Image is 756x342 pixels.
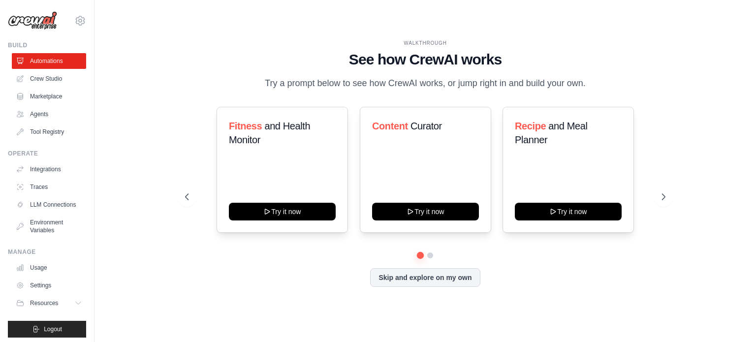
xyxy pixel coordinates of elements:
span: Resources [30,299,58,307]
a: Traces [12,179,86,195]
img: Logo [8,11,57,30]
a: Agents [12,106,86,122]
a: Marketplace [12,89,86,104]
div: Build [8,41,86,49]
a: Environment Variables [12,215,86,238]
div: Manage [8,248,86,256]
span: Logout [44,325,62,333]
span: Content [372,121,408,131]
div: Operate [8,150,86,157]
button: Try it now [515,203,622,220]
span: and Health Monitor [229,121,310,145]
span: and Meal Planner [515,121,587,145]
a: Tool Registry [12,124,86,140]
span: Curator [410,121,442,131]
span: Fitness [229,121,262,131]
p: Try a prompt below to see how CrewAI works, or jump right in and build your own. [260,76,591,91]
button: Skip and explore on my own [370,268,480,287]
a: Crew Studio [12,71,86,87]
button: Logout [8,321,86,338]
button: Try it now [372,203,479,220]
a: Settings [12,278,86,293]
button: Resources [12,295,86,311]
a: Usage [12,260,86,276]
span: Recipe [515,121,546,131]
a: Integrations [12,161,86,177]
button: Try it now [229,203,336,220]
div: WALKTHROUGH [185,39,665,47]
a: LLM Connections [12,197,86,213]
h1: See how CrewAI works [185,51,665,68]
a: Automations [12,53,86,69]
